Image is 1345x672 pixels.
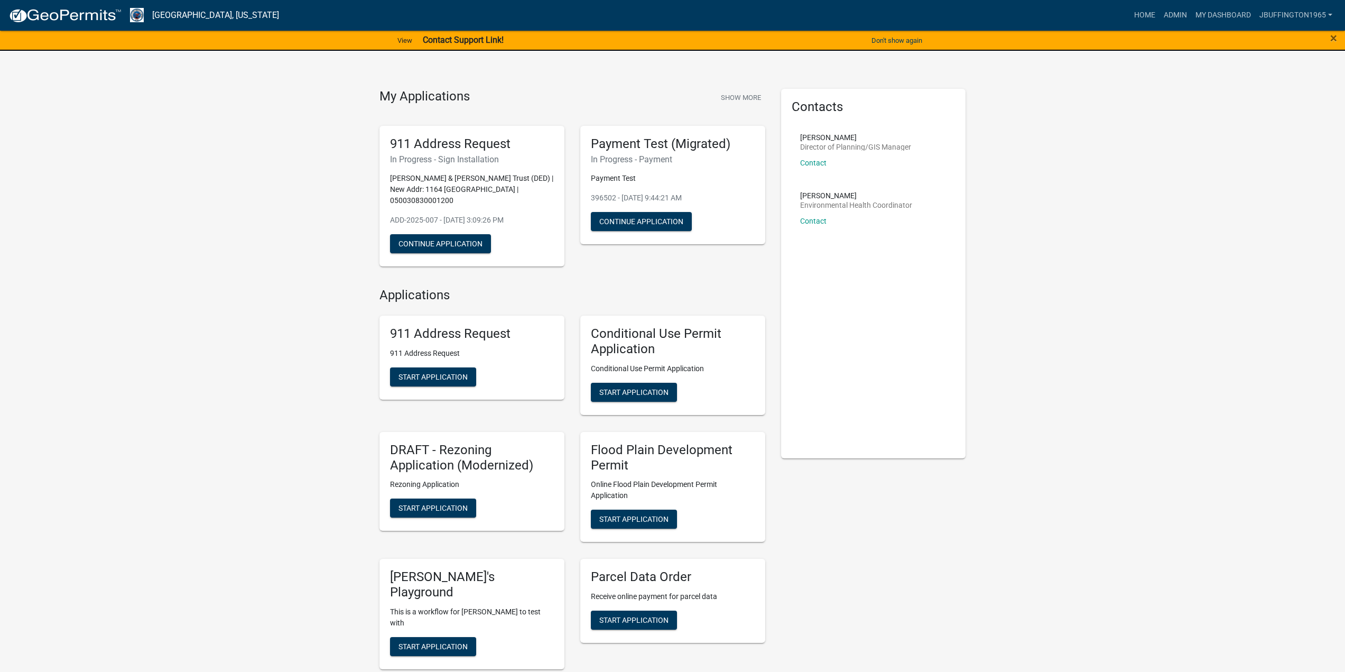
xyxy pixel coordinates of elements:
[717,89,765,106] button: Show More
[390,234,491,253] button: Continue Application
[1191,5,1255,25] a: My Dashboard
[379,89,470,105] h4: My Applications
[591,192,755,204] p: 396502 - [DATE] 9:44:21 AM
[800,134,911,141] p: [PERSON_NAME]
[591,479,755,501] p: Online Flood Plain Development Permit Application
[1330,32,1337,44] button: Close
[390,637,476,656] button: Start Application
[152,6,279,24] a: [GEOGRAPHIC_DATA], [US_STATE]
[800,159,827,167] a: Contact
[390,606,554,629] p: This is a workflow for [PERSON_NAME] to test with
[800,217,827,225] a: Contact
[423,35,504,45] strong: Contact Support Link!
[390,479,554,490] p: Rezoning Application
[591,611,677,630] button: Start Application
[390,136,554,152] h5: 911 Address Request
[390,173,554,206] p: [PERSON_NAME] & [PERSON_NAME] Trust (DED) | New Addr: 1164 [GEOGRAPHIC_DATA] | 050030830001200
[867,32,926,49] button: Don't show again
[591,154,755,164] h6: In Progress - Payment
[1130,5,1160,25] a: Home
[390,569,554,600] h5: [PERSON_NAME]'s Playground
[390,215,554,226] p: ADD-2025-007 - [DATE] 3:09:26 PM
[591,510,677,529] button: Start Application
[591,173,755,184] p: Payment Test
[591,443,755,473] h5: Flood Plain Development Permit
[390,499,476,518] button: Start Application
[800,201,912,209] p: Environmental Health Coordinator
[591,326,755,357] h5: Conditional Use Permit Application
[398,373,468,381] span: Start Application
[390,367,476,386] button: Start Application
[599,616,669,624] span: Start Application
[130,8,144,22] img: Henry County, Iowa
[599,515,669,523] span: Start Application
[1160,5,1191,25] a: Admin
[800,192,912,199] p: [PERSON_NAME]
[379,288,765,303] h4: Applications
[792,99,956,115] h5: Contacts
[591,212,692,231] button: Continue Application
[591,136,755,152] h5: Payment Test (Migrated)
[390,326,554,342] h5: 911 Address Request
[393,32,416,49] a: View
[591,363,755,374] p: Conditional Use Permit Application
[390,443,554,473] h5: DRAFT - Rezoning Application (Modernized)
[398,504,468,512] span: Start Application
[398,642,468,651] span: Start Application
[1330,31,1337,45] span: ×
[599,388,669,396] span: Start Application
[390,154,554,164] h6: In Progress - Sign Installation
[390,348,554,359] p: 911 Address Request
[591,569,755,585] h5: Parcel Data Order
[591,591,755,602] p: Receive online payment for parcel data
[1255,5,1337,25] a: jbuffington1965
[800,143,911,151] p: Director of Planning/GIS Manager
[591,383,677,402] button: Start Application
